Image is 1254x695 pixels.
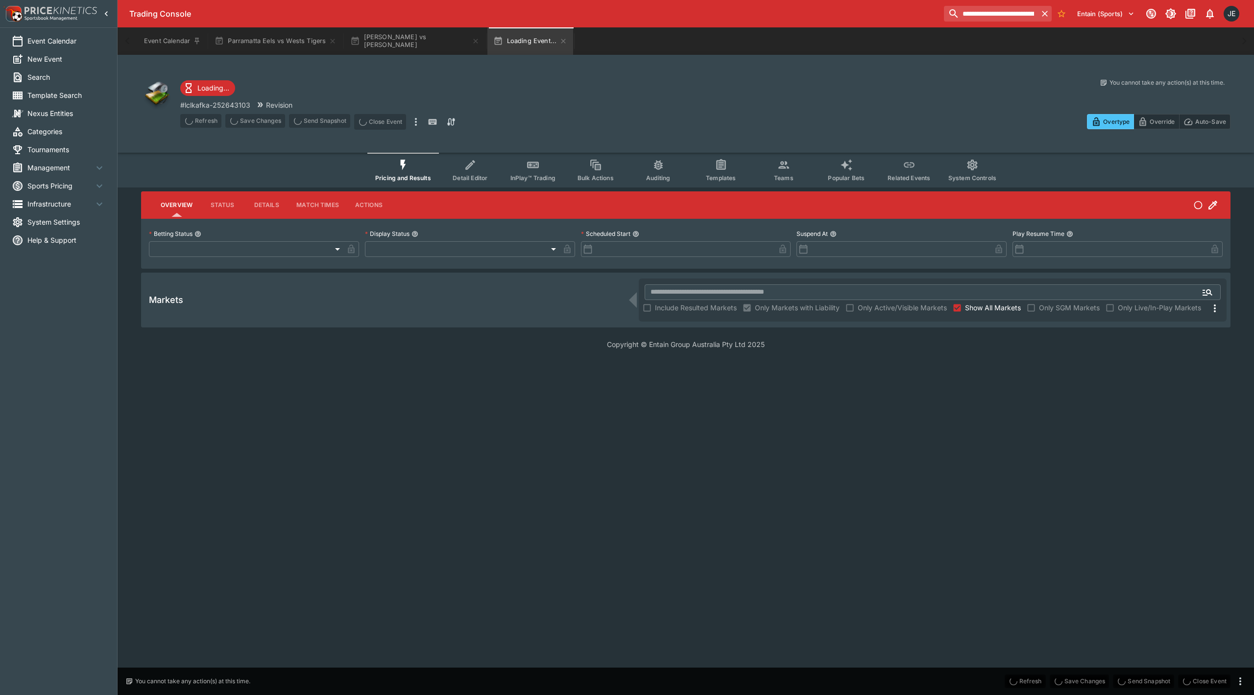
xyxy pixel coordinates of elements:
span: Popular Bets [828,174,865,182]
span: Teams [774,174,794,182]
input: search [944,6,1037,22]
button: Overview [153,193,200,217]
p: Play Resume Time [1013,230,1064,238]
p: Override [1150,116,1175,127]
span: Bulk Actions [578,174,614,182]
button: Event Calendar [138,27,207,55]
p: Loading... [197,83,229,93]
h5: Markets [149,294,183,305]
button: Toggle light/dark mode [1162,5,1180,23]
span: Show All Markets [965,302,1021,313]
p: You cannot take any action(s) at this time. [135,677,250,686]
button: Auto-Save [1179,114,1230,129]
span: Management [27,162,94,173]
button: Status [200,193,244,217]
p: You cannot take any action(s) at this time. [1109,78,1225,87]
img: PriceKinetics Logo [3,4,23,23]
img: other.png [141,78,172,110]
button: more [1234,675,1246,687]
button: Notifications [1201,5,1219,23]
svg: More [1209,302,1221,314]
button: Open [1199,283,1216,301]
span: Only Markets with Liability [755,302,840,313]
p: Auto-Save [1195,116,1226,127]
button: more [410,114,422,130]
p: Overtype [1103,116,1130,127]
button: Overtype [1087,114,1134,129]
span: InPlay™ Trading [510,174,555,182]
span: Related Events [888,174,930,182]
button: Override [1133,114,1179,129]
button: Details [244,193,289,217]
span: Infrastructure [27,199,94,209]
button: No Bookmarks [1054,6,1069,22]
button: Play Resume Time [1066,231,1073,237]
p: Display Status [365,230,410,238]
button: Scheduled Start [632,231,639,237]
button: Display Status [411,231,418,237]
span: System Settings [27,217,105,227]
button: Connected to PK [1142,5,1160,23]
span: Help & Support [27,235,105,245]
p: Suspend At [796,230,828,238]
span: Sports Pricing [27,181,94,191]
p: Betting Status [149,230,193,238]
img: PriceKinetics [24,7,97,14]
span: Template Search [27,90,105,100]
p: Copy To Clipboard [180,100,250,110]
span: Only Live/In-Play Markets [1118,302,1201,313]
div: Trading Console [129,9,940,19]
span: Detail Editor [453,174,487,182]
button: Match Times [289,193,347,217]
span: System Controls [948,174,996,182]
div: Event type filters [367,153,1004,187]
span: Event Calendar [27,36,105,46]
p: Copyright © Entain Group Australia Pty Ltd 2025 [118,339,1254,349]
button: Select Tenant [1071,6,1140,22]
button: [PERSON_NAME] vs [PERSON_NAME] [344,27,485,55]
button: Parramatta Eels vs Wests Tigers [209,27,342,55]
span: Tournaments [27,144,105,155]
span: Categories [27,126,105,137]
button: Suspend At [830,231,837,237]
span: Search [27,72,105,82]
div: Start From [1087,114,1230,129]
div: James Edlin [1224,6,1239,22]
span: Only SGM Markets [1039,302,1100,313]
p: Revision [266,100,292,110]
button: Betting Status [194,231,201,237]
p: Scheduled Start [581,230,630,238]
span: Nexus Entities [27,108,105,118]
span: Pricing and Results [375,174,431,182]
img: Sportsbook Management [24,16,77,21]
span: New Event [27,54,105,64]
span: Include Resulted Markets [655,302,737,313]
button: Documentation [1182,5,1199,23]
span: Auditing [646,174,670,182]
button: Loading Event... [487,27,573,55]
span: Only Active/Visible Markets [858,302,947,313]
button: Actions [347,193,391,217]
button: James Edlin [1221,3,1242,24]
span: Templates [706,174,736,182]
